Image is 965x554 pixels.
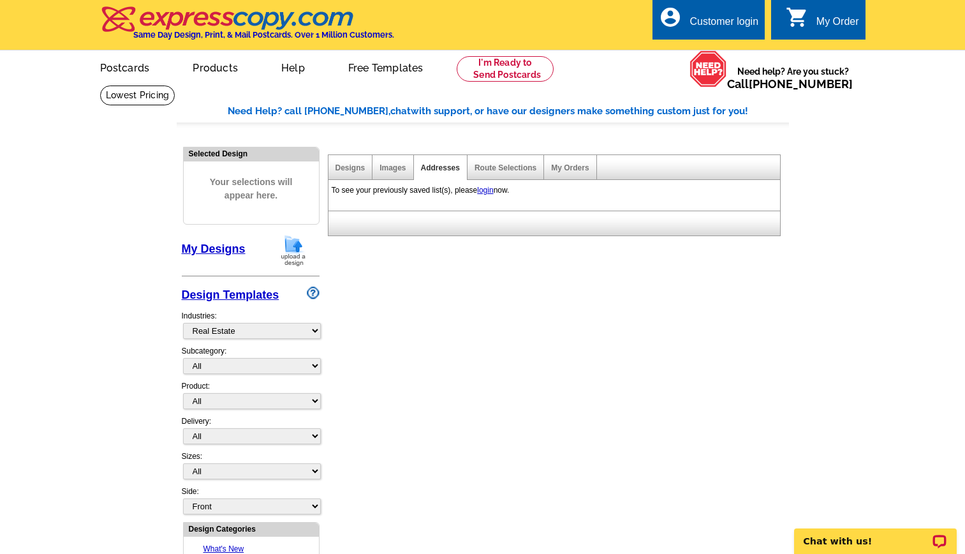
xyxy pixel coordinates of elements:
div: Subcategory: [182,345,320,380]
div: Sizes: [182,451,320,486]
a: Designs [335,163,365,172]
a: Free Templates [328,52,444,82]
i: account_circle [659,6,682,29]
span: Need help? Are you stuck? [727,65,859,91]
div: My Order [816,16,859,34]
a: My Orders [551,163,589,172]
div: Product: [182,380,320,415]
img: help [689,50,727,87]
div: Side: [182,486,320,516]
div: Delivery: [182,415,320,451]
i: shopping_cart [786,6,809,29]
a: login [477,186,493,195]
span: Your selections will appear here. [193,163,309,215]
a: My Designs [182,243,246,255]
iframe: LiveChat chat widget [786,514,965,554]
a: Products [172,52,258,82]
a: Help [261,52,325,82]
div: Design Categories [184,523,319,535]
div: Selected Design [184,147,319,160]
a: shopping_cart My Order [786,14,859,30]
a: Design Templates [182,288,279,301]
img: design-wizard-help-icon.png [307,287,320,299]
div: To see your previously saved list(s), please now. [328,181,777,199]
a: Route Selections [475,163,536,172]
span: chat [390,105,411,117]
img: upload-design [277,234,310,267]
h4: Same Day Design, Print, & Mail Postcards. Over 1 Million Customers. [133,30,394,40]
a: Images [379,163,406,172]
div: Need Help? call [PHONE_NUMBER], with support, or have our designers make something custom just fo... [228,104,789,119]
div: Industries: [182,304,320,345]
a: What's New [203,544,244,553]
a: Addresses [421,163,460,172]
a: account_circle Customer login [659,14,758,30]
div: Customer login [689,16,758,34]
a: [PHONE_NUMBER] [749,77,853,91]
a: Postcards [80,52,170,82]
a: Same Day Design, Print, & Mail Postcards. Over 1 Million Customers. [100,15,394,40]
span: Call [727,77,853,91]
